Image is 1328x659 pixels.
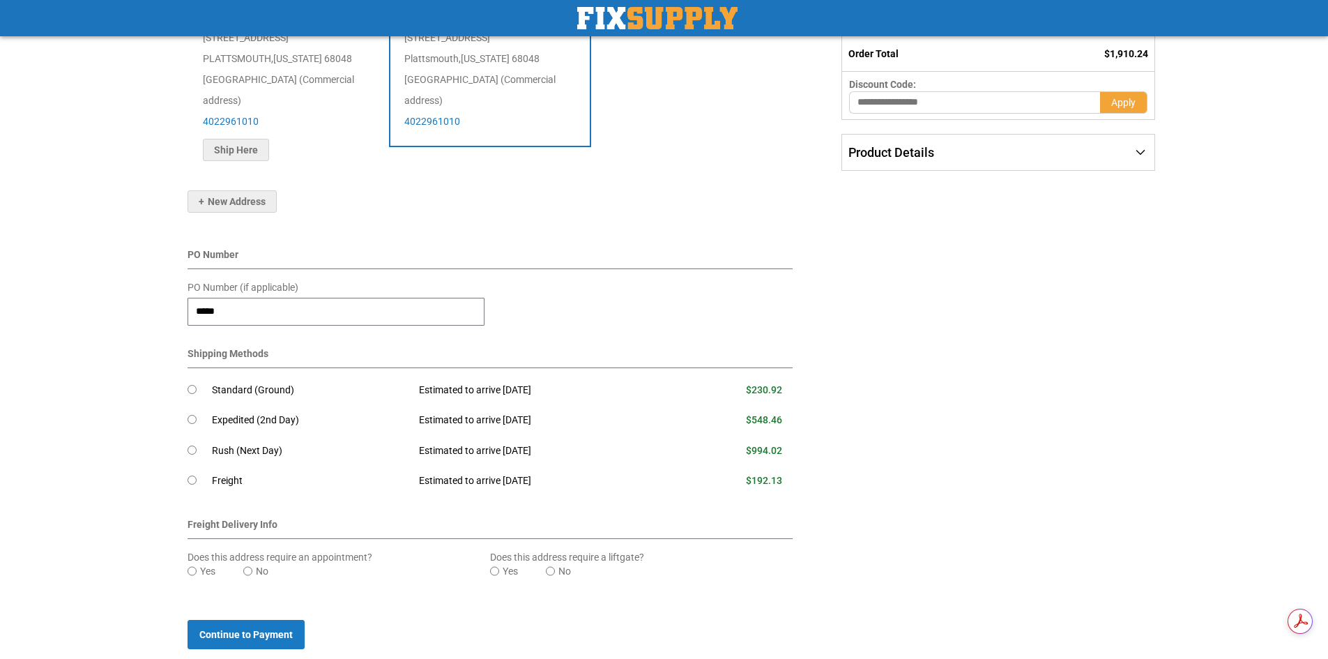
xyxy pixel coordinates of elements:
span: PO Number (if applicable) [188,282,298,293]
td: Expedited (2nd Day) [212,405,409,436]
td: Freight [212,466,409,497]
span: Product Details [848,145,934,160]
label: No [256,564,268,578]
span: $192.13 [746,475,782,486]
td: Standard (Ground) [212,375,409,406]
button: Continue to Payment [188,620,305,649]
img: Fix Industrial Supply [577,7,738,29]
button: New Address [188,190,277,213]
span: Does this address require a liftgate? [490,552,644,563]
span: [US_STATE] [461,53,510,64]
label: Yes [200,564,215,578]
strong: Order Total [848,48,899,59]
a: 4022961010 [203,116,259,127]
span: Does this address require an appointment? [188,552,372,563]
span: [US_STATE] [273,53,322,64]
a: store logo [577,7,738,29]
span: Discount Code: [849,79,916,90]
span: Ship Here [214,144,258,156]
span: $548.46 [746,414,782,425]
a: 4022961010 [404,116,460,127]
td: Estimated to arrive [DATE] [409,405,678,436]
span: $994.02 [746,445,782,456]
td: Rush (Next Day) [212,436,409,467]
button: Apply [1100,91,1147,114]
span: $1,910.24 [1104,48,1148,59]
td: Estimated to arrive [DATE] [409,436,678,467]
div: PO Number [188,248,793,269]
span: $230.92 [746,384,782,395]
label: Yes [503,564,518,578]
td: Estimated to arrive [DATE] [409,466,678,497]
span: Apply [1111,97,1136,108]
div: Freight Delivery Info [188,517,793,539]
td: Estimated to arrive [DATE] [409,375,678,406]
label: No [558,564,571,578]
div: Shipping Methods [188,347,793,368]
span: Continue to Payment [199,629,293,640]
span: New Address [199,196,266,207]
button: Ship Here [203,139,269,161]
